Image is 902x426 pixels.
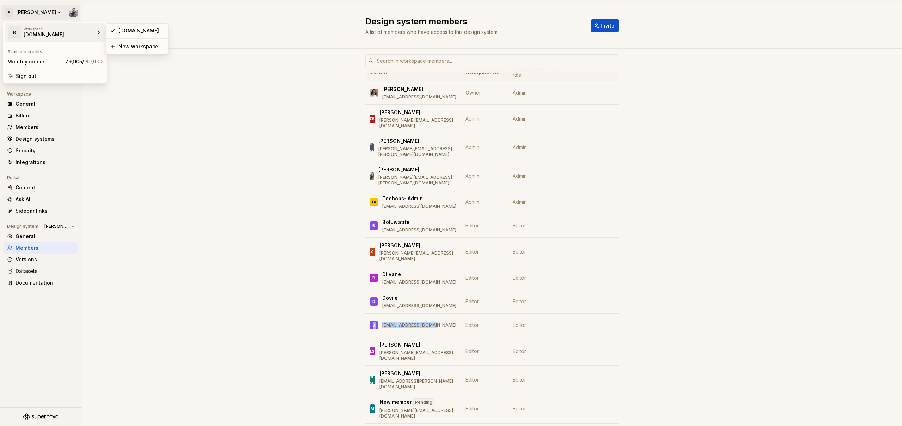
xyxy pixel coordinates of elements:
div: Available credits [5,45,105,56]
span: 80,000 [85,59,103,65]
div: [DOMAIN_NAME] [118,27,164,34]
div: [DOMAIN_NAME] [24,31,84,38]
div: New workspace [118,43,164,50]
div: Sign out [16,73,103,80]
div: R [8,26,21,39]
div: Workspace [24,27,95,31]
div: Monthly credits [7,58,62,65]
span: 79,905 / [65,59,103,65]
